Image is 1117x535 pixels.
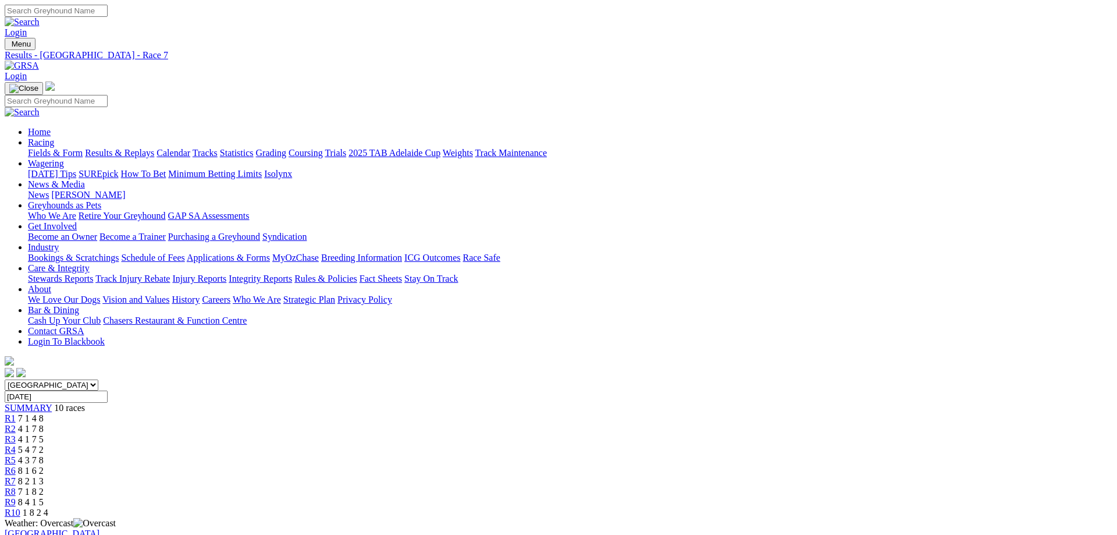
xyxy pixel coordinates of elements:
a: Grading [256,148,286,158]
div: About [28,295,1112,305]
span: 7 1 8 2 [18,487,44,497]
a: R8 [5,487,16,497]
span: 8 1 6 2 [18,466,44,476]
a: R3 [5,434,16,444]
a: Results & Replays [85,148,154,158]
a: Chasers Restaurant & Function Centre [103,316,247,325]
a: Get Involved [28,221,77,231]
a: History [172,295,200,304]
a: Industry [28,242,59,252]
a: R1 [5,413,16,423]
img: Search [5,107,40,118]
a: Care & Integrity [28,263,90,273]
a: Home [28,127,51,137]
a: Privacy Policy [337,295,392,304]
a: Wagering [28,158,64,168]
a: R2 [5,424,16,434]
img: facebook.svg [5,368,14,377]
a: [PERSON_NAME] [51,190,125,200]
a: About [28,284,51,294]
a: Bar & Dining [28,305,79,315]
a: Cash Up Your Club [28,316,101,325]
a: Injury Reports [172,274,226,284]
span: 8 4 1 5 [18,497,44,507]
input: Select date [5,391,108,403]
a: Login [5,71,27,81]
div: Greyhounds as Pets [28,211,1112,221]
img: twitter.svg [16,368,26,377]
img: GRSA [5,61,39,71]
input: Search [5,5,108,17]
div: Racing [28,148,1112,158]
a: Who We Are [28,211,76,221]
span: 10 races [54,403,85,413]
div: Wagering [28,169,1112,179]
div: Bar & Dining [28,316,1112,326]
span: 7 1 4 8 [18,413,44,423]
a: GAP SA Assessments [168,211,250,221]
a: Fact Sheets [360,274,402,284]
div: News & Media [28,190,1112,200]
img: Search [5,17,40,27]
a: How To Bet [121,169,166,179]
a: Weights [443,148,473,158]
a: R5 [5,455,16,465]
a: Retire Your Greyhound [79,211,166,221]
span: 4 1 7 5 [18,434,44,444]
a: Become an Owner [28,232,97,242]
a: Bookings & Scratchings [28,253,119,263]
a: 2025 TAB Adelaide Cup [348,148,440,158]
img: Overcast [73,518,116,529]
a: Race Safe [463,253,500,263]
a: R9 [5,497,16,507]
a: SUREpick [79,169,118,179]
span: 5 4 7 2 [18,445,44,455]
span: 8 2 1 3 [18,476,44,486]
span: Weather: Overcast [5,518,116,528]
a: Coursing [289,148,323,158]
a: Syndication [262,232,307,242]
img: Close [9,84,38,93]
a: Fields & Form [28,148,83,158]
div: Care & Integrity [28,274,1112,284]
a: Results - [GEOGRAPHIC_DATA] - Race 7 [5,50,1112,61]
a: ICG Outcomes [404,253,460,263]
a: Trials [325,148,346,158]
span: 4 3 7 8 [18,455,44,465]
a: R6 [5,466,16,476]
span: Menu [12,40,31,48]
a: Rules & Policies [294,274,357,284]
a: Stay On Track [404,274,458,284]
a: SUMMARY [5,403,52,413]
input: Search [5,95,108,107]
a: [DATE] Tips [28,169,76,179]
a: R10 [5,508,20,518]
a: We Love Our Dogs [28,295,100,304]
a: Become a Trainer [99,232,166,242]
a: Login To Blackbook [28,336,105,346]
a: Stewards Reports [28,274,93,284]
button: Toggle navigation [5,38,35,50]
a: Contact GRSA [28,326,84,336]
a: Racing [28,137,54,147]
img: logo-grsa-white.png [45,82,55,91]
a: Statistics [220,148,254,158]
a: Track Injury Rebate [95,274,170,284]
a: MyOzChase [272,253,319,263]
a: R4 [5,445,16,455]
a: Tracks [193,148,218,158]
span: 4 1 7 8 [18,424,44,434]
a: Integrity Reports [229,274,292,284]
a: Calendar [156,148,190,158]
a: Track Maintenance [475,148,547,158]
a: Who We Are [233,295,281,304]
a: R7 [5,476,16,486]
